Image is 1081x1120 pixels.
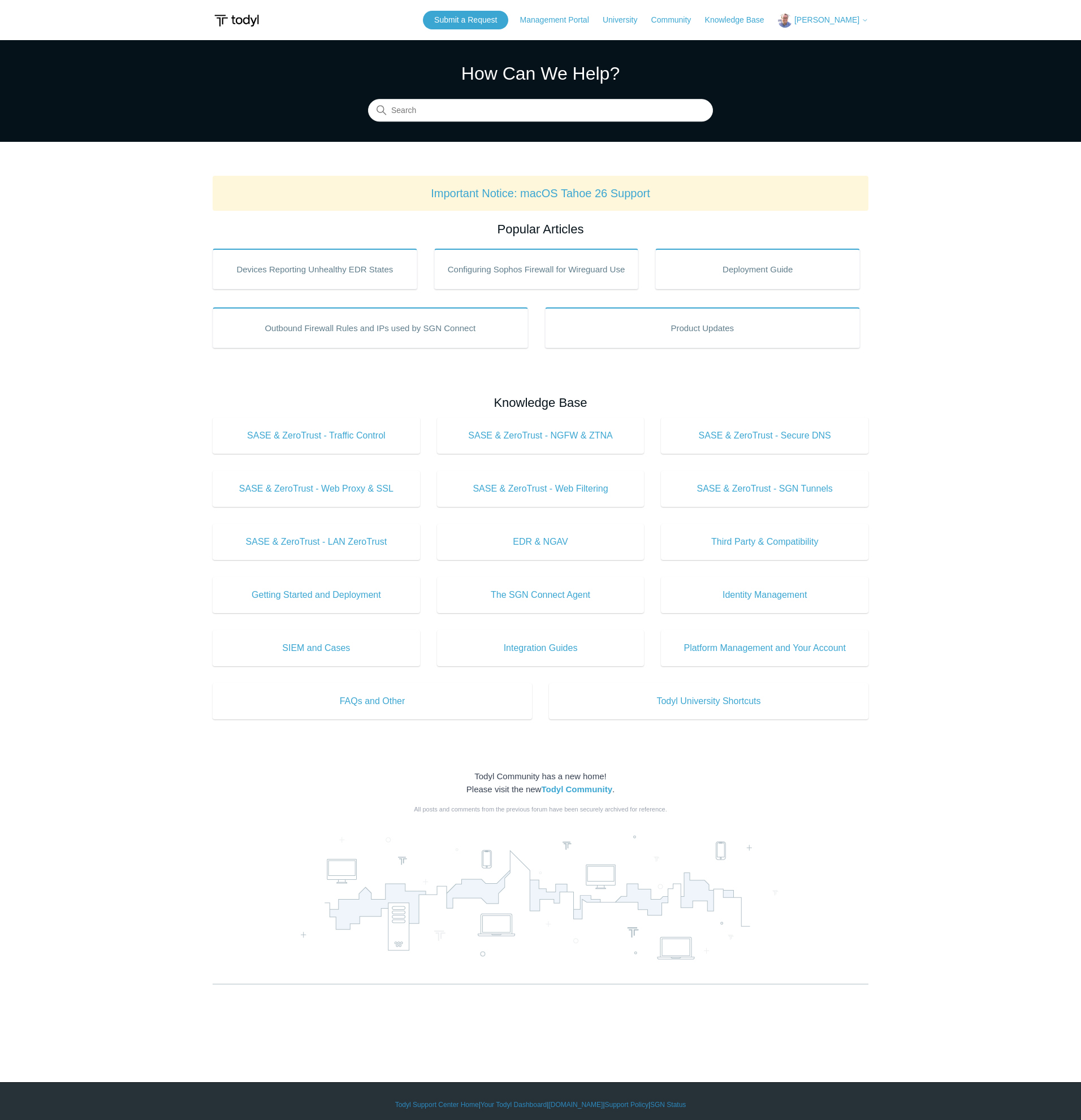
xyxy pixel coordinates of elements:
[230,429,403,442] span: SASE & ZeroTrust - Traffic Control
[678,429,851,442] span: SASE & ZeroTrust - Secure DNS
[454,641,628,655] span: Integration Guides
[423,11,508,29] a: Submit a Request
[230,694,515,708] span: FAQs and Other
[213,393,868,412] h2: Knowledge Base
[794,15,859,24] span: [PERSON_NAME]
[661,524,868,560] a: Third Party & Compatibility
[230,482,403,496] span: SASE & ZeroTrust - Web Proxy & SSL
[661,577,868,613] a: Identity Management
[566,694,851,708] span: Todyl University Shortcuts
[437,471,645,507] a: SASE & ZeroTrust - Web Filtering
[437,418,645,454] a: SASE & ZeroTrust - NGFW & ZTNA
[520,14,600,26] a: Management Portal
[655,249,860,289] a: Deployment Guide
[230,588,403,602] span: Getting Started and Deployment
[678,535,851,549] span: Third Party & Compatibility
[213,577,420,613] a: Getting Started and Deployment
[454,588,628,602] span: The SGN Connect Agent
[213,10,261,31] img: Todyl Support Center Help Center home page
[481,1100,547,1110] a: Your Todyl Dashboard
[213,418,420,454] a: SASE & ZeroTrust - Traffic Control
[454,482,628,496] span: SASE & ZeroTrust - Web Filtering
[661,471,868,507] a: SASE & ZeroTrust - SGN Tunnels
[541,784,612,794] a: Todyl Community
[437,577,645,613] a: The SGN Connect Agent
[661,418,868,454] a: SASE & ZeroTrust - Secure DNS
[549,683,868,719] a: Todyl University Shortcuts
[545,307,861,348] a: Product Updates
[651,14,703,26] a: Community
[454,535,628,549] span: EDR & NGAV
[213,1100,868,1110] div: | | | |
[213,471,420,507] a: SASE & ZeroTrust - Web Proxy & SSL
[437,524,645,560] a: EDR & NGAV
[434,249,639,289] a: Configuring Sophos Firewall for Wireguard Use
[213,307,528,348] a: Outbound Firewall Rules and IPs used by SGN Connect
[368,60,713,87] h1: How Can We Help?
[678,588,851,602] span: Identity Management
[778,14,868,28] button: [PERSON_NAME]
[395,1100,479,1110] a: Todyl Support Center Home
[213,683,532,719] a: FAQs and Other
[431,187,650,199] a: Important Notice: macOS Tahoe 26 Support
[705,14,776,26] a: Knowledge Base
[230,535,403,549] span: SASE & ZeroTrust - LAN ZeroTrust
[213,249,417,289] a: Devices Reporting Unhealthy EDR States
[454,429,628,442] span: SASE & ZeroTrust - NGFW & ZTNA
[661,630,868,666] a: Platform Management and Your Account
[605,1100,648,1110] a: Support Policy
[678,641,851,655] span: Platform Management and Your Account
[368,99,713,122] input: Search
[213,524,420,560] a: SASE & ZeroTrust - LAN ZeroTrust
[213,805,868,814] div: All posts and comments from the previous forum have been securely archived for reference.
[213,220,868,238] h2: Popular Articles
[230,641,403,655] span: SIEM and Cases
[548,1100,603,1110] a: [DOMAIN_NAME]
[603,14,648,26] a: University
[678,482,851,496] span: SASE & ZeroTrust - SGN Tunnels
[650,1100,686,1110] a: SGN Status
[213,630,420,666] a: SIEM and Cases
[437,630,645,666] a: Integration Guides
[213,770,868,796] div: Todyl Community has a new home! Please visit the new .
